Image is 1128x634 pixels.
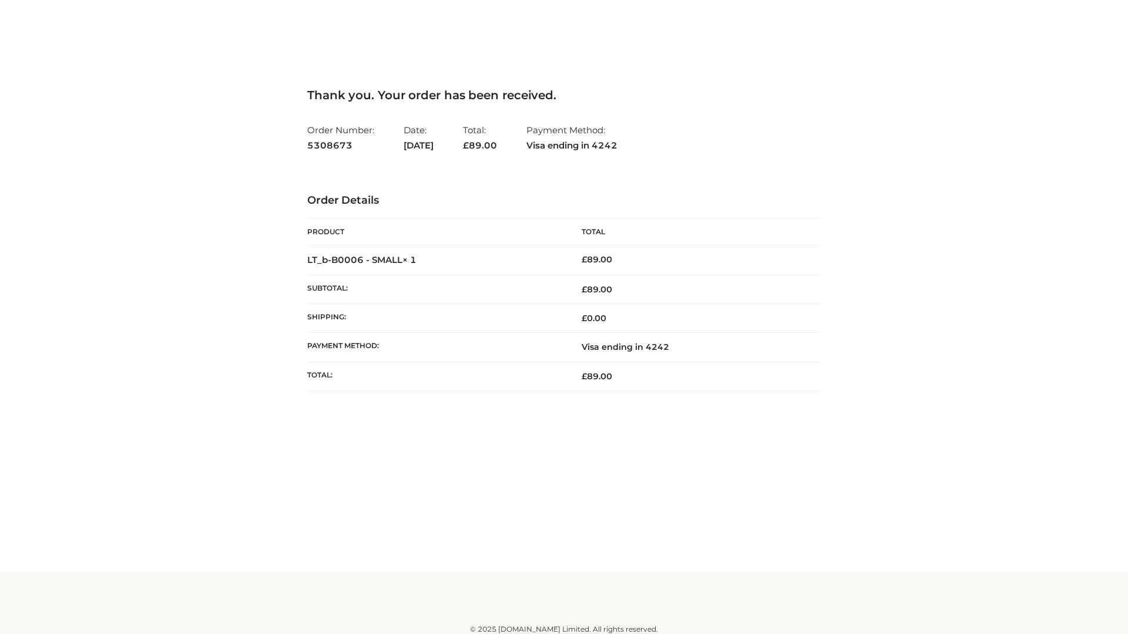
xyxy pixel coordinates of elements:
h3: Order Details [307,194,821,207]
strong: × 1 [402,254,417,265]
strong: LT_b-B0006 - SMALL [307,254,417,265]
strong: 5308673 [307,138,374,153]
th: Product [307,219,564,245]
strong: Visa ending in 4242 [526,138,617,153]
li: Payment Method: [526,120,617,156]
span: £ [582,284,587,295]
span: 89.00 [463,140,497,151]
th: Subtotal: [307,275,564,303]
th: Total: [307,362,564,390]
bdi: 89.00 [582,254,612,265]
span: £ [582,313,587,323]
li: Date: [404,120,434,156]
span: £ [582,254,587,265]
span: £ [582,371,587,382]
th: Total [564,219,821,245]
span: 89.00 [582,284,612,295]
li: Order Number: [307,120,374,156]
strong: [DATE] [404,138,434,153]
th: Payment method: [307,333,564,362]
th: Shipping: [307,304,564,333]
td: Visa ending in 4242 [564,333,821,362]
span: 89.00 [582,371,612,382]
bdi: 0.00 [582,313,606,323]
li: Total: [463,120,497,156]
span: £ [463,140,469,151]
h3: Thank you. Your order has been received. [307,88,821,102]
